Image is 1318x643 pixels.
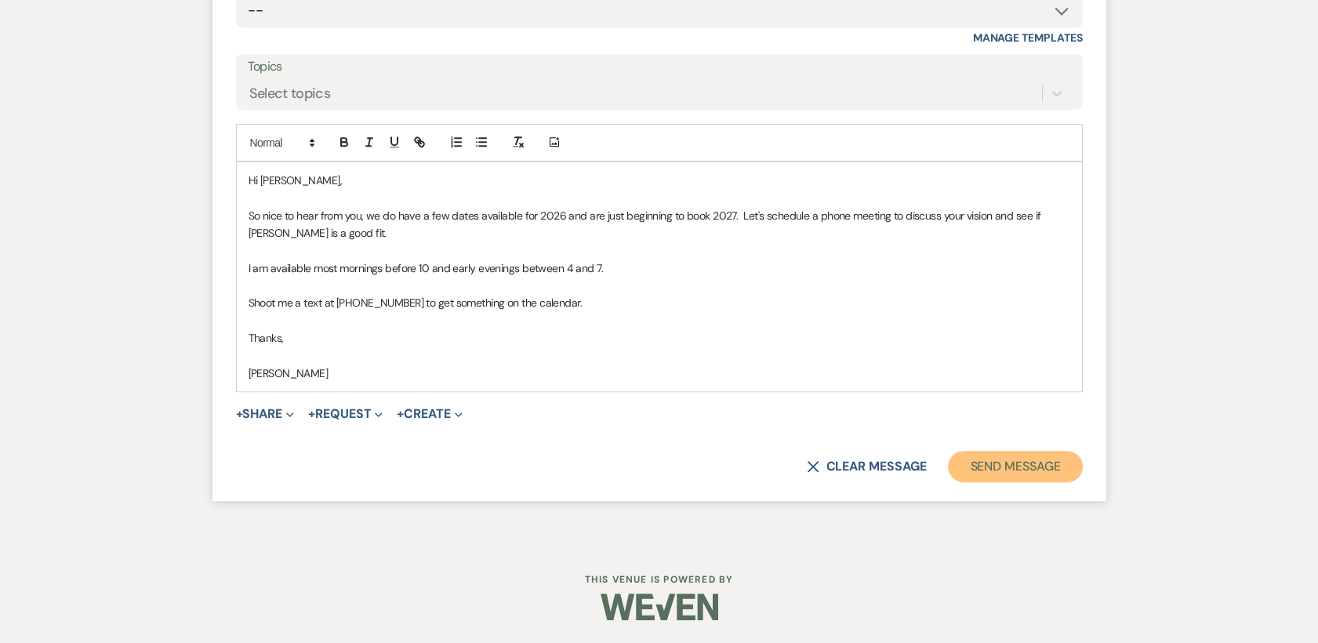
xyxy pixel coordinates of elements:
button: Create [397,408,462,420]
label: Topics [248,56,1071,78]
p: Shoot me a text at [PHONE_NUMBER] to get something on the calendar. [249,294,1070,311]
p: [PERSON_NAME] [249,365,1070,382]
p: Hi [PERSON_NAME], [249,172,1070,189]
span: + [236,408,243,420]
p: So nice to hear from you, we do have a few dates available for 2026 and are just beginning to boo... [249,207,1070,242]
p: Thanks, [249,329,1070,347]
p: I am available most mornings before 10 and early evenings between 4 and 7. [249,260,1070,277]
a: Manage Templates [973,31,1083,45]
button: Clear message [807,460,926,473]
button: Request [308,408,383,420]
img: Weven Logo [601,579,718,634]
span: + [308,408,315,420]
button: Send Message [948,451,1082,482]
button: Share [236,408,295,420]
div: Select topics [249,82,331,104]
span: + [397,408,404,420]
